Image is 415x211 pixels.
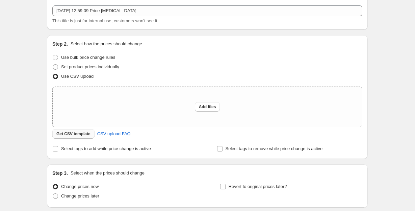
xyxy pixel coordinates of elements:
span: This title is just for internal use, customers won't see it [52,18,157,23]
input: 30% off holiday sale [52,5,362,16]
span: Change prices later [61,193,99,198]
a: CSV upload FAQ [93,128,135,139]
span: Use CSV upload [61,74,94,79]
p: Select how the prices should change [71,41,142,47]
h2: Step 2. [52,41,68,47]
span: Use bulk price change rules [61,55,115,60]
span: Add files [199,104,216,110]
span: Get CSV template [56,131,90,137]
span: Set product prices individually [61,64,119,69]
span: Revert to original prices later? [229,184,287,189]
button: Add files [195,102,220,112]
p: Select when the prices should change [71,170,145,177]
button: Get CSV template [52,129,95,139]
span: Change prices now [61,184,99,189]
span: Select tags to add while price change is active [61,146,151,151]
span: Select tags to remove while price change is active [226,146,323,151]
h2: Step 3. [52,170,68,177]
span: CSV upload FAQ [97,131,131,137]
